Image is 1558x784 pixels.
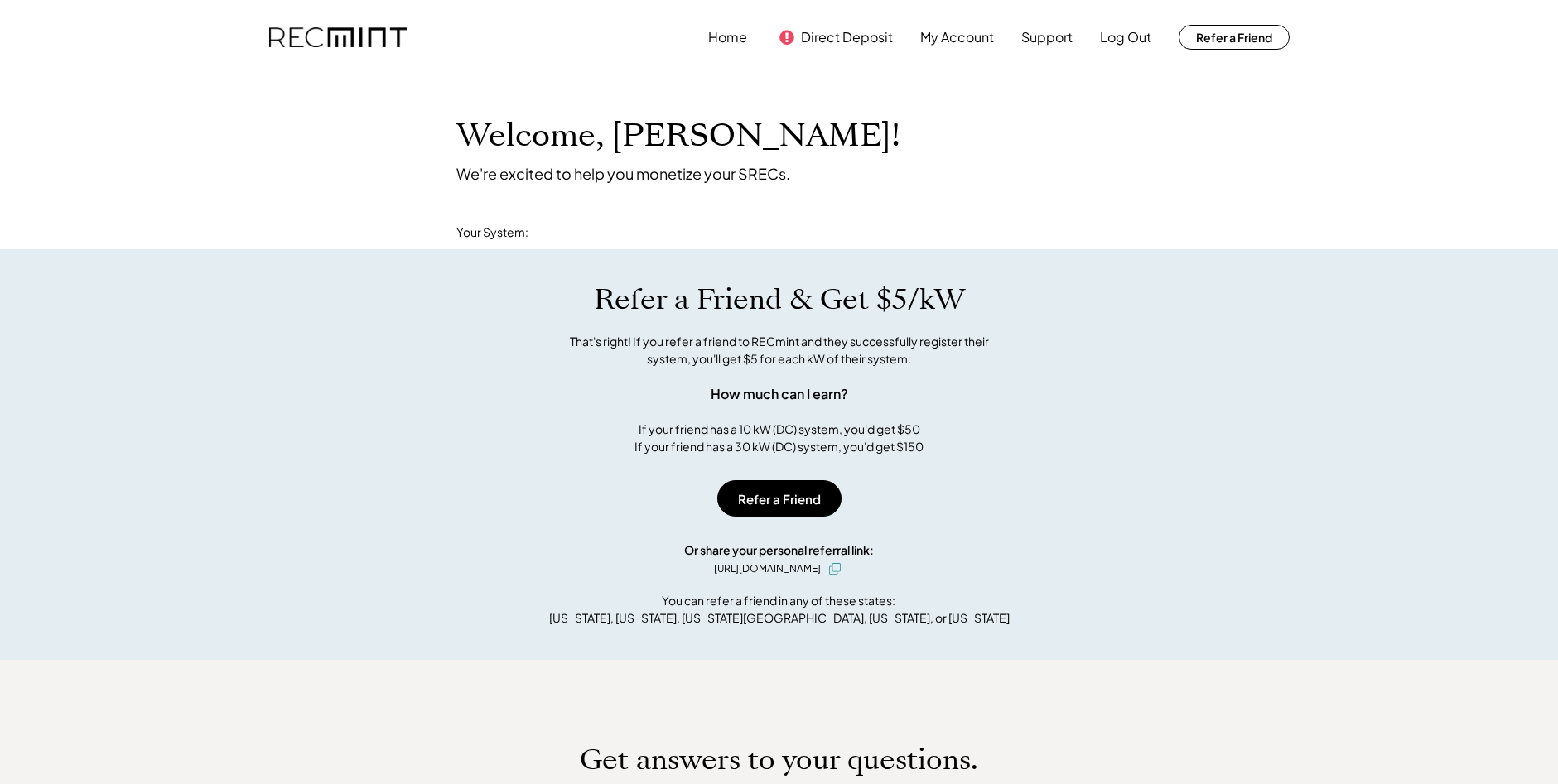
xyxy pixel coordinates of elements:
div: Your System: [456,224,528,241]
button: Home [708,21,747,54]
button: Refer a Friend [1179,25,1290,50]
h1: Welcome, [PERSON_NAME]! [456,117,900,156]
div: If your friend has a 10 kW (DC) system, you'd get $50 If your friend has a 30 kW (DC) system, you... [634,421,924,455]
div: You can refer a friend in any of these states: [US_STATE], [US_STATE], [US_STATE][GEOGRAPHIC_DATA... [549,592,1010,627]
div: How much can I earn? [711,384,848,404]
button: Refer a Friend [717,480,842,517]
div: [URL][DOMAIN_NAME] [714,561,821,576]
button: My Account [920,21,994,54]
h1: Refer a Friend & Get $5/kW [594,282,965,317]
img: recmint-logotype%403x.png [269,27,407,48]
button: Support [1021,21,1073,54]
div: We're excited to help you monetize your SRECs. [456,164,790,183]
button: click to copy [825,559,845,579]
div: That's right! If you refer a friend to RECmint and they successfully register their system, you'l... [552,333,1007,368]
div: Or share your personal referral link: [684,541,874,559]
button: Log Out [1100,21,1151,54]
h1: Get answers to your questions. [580,743,978,777]
button: Direct Deposit [801,21,893,54]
